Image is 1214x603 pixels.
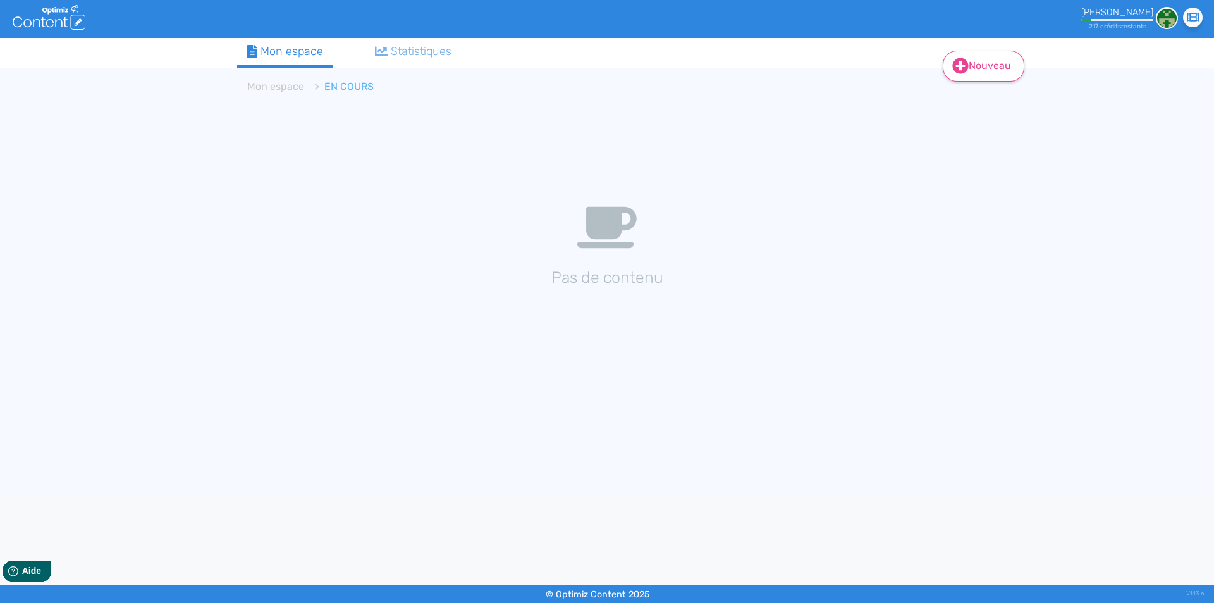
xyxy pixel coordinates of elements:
[1143,22,1146,30] span: s
[1118,22,1121,30] span: s
[943,51,1024,82] a: Nouveau
[64,10,83,20] span: Aide
[304,79,374,94] li: EN COURS
[237,266,977,290] p: Pas de contenu
[365,38,462,65] a: Statistiques
[237,71,869,102] nav: breadcrumb
[237,38,333,68] a: Mon espace
[247,43,323,60] div: Mon espace
[1156,7,1178,29] img: 6adefb463699458b3a7e00f487fb9d6a
[247,80,304,92] a: Mon espace
[375,43,452,60] div: Statistiques
[546,589,650,600] small: © Optimiz Content 2025
[1089,22,1146,30] small: 217 crédit restant
[1186,585,1205,603] div: V1.13.6
[1081,7,1153,18] div: [PERSON_NAME]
